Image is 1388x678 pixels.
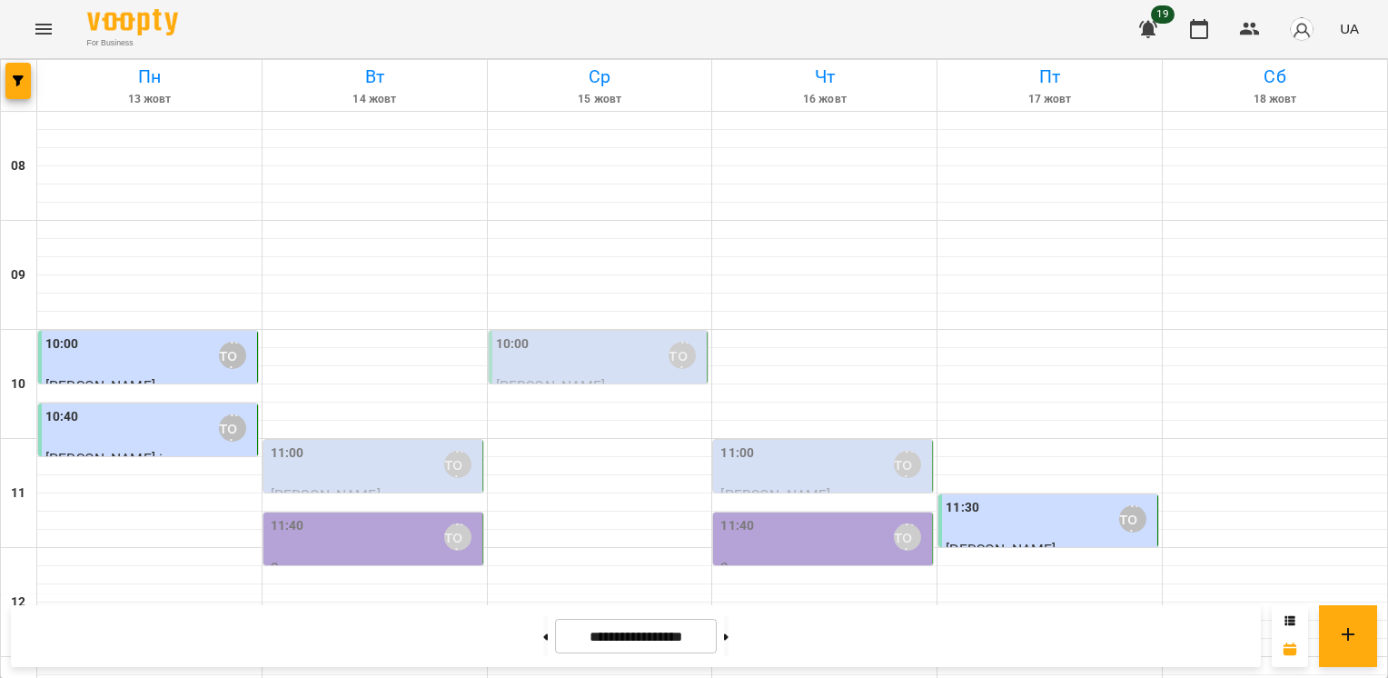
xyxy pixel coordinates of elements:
[265,63,484,91] h6: Вт
[271,444,304,464] label: 11:00
[1333,12,1366,45] button: UA
[45,377,155,394] span: [PERSON_NAME]
[1165,63,1384,91] h6: Сб
[1340,19,1359,38] span: UA
[720,560,928,575] p: 3
[946,498,979,518] label: 11:30
[491,63,709,91] h6: Ср
[940,63,1159,91] h6: Пт
[271,560,479,575] p: 3
[715,91,934,108] h6: 16 жовт
[11,374,25,394] h6: 10
[11,265,25,285] h6: 09
[496,334,530,354] label: 10:00
[1119,505,1146,533] div: Вікторія
[271,486,381,504] span: [PERSON_NAME]
[894,523,921,551] div: Вікторія
[87,37,178,49] span: For Business
[22,7,65,51] button: Menu
[265,91,484,108] h6: 14 жовт
[669,342,696,369] div: Вікторія
[496,377,606,394] span: [PERSON_NAME]
[720,516,754,536] label: 11:40
[87,9,178,35] img: Voopty Logo
[715,63,934,91] h6: Чт
[219,414,246,442] div: Вікторія
[45,407,79,427] label: 10:40
[45,334,79,354] label: 10:00
[40,63,259,91] h6: Пн
[11,156,25,176] h6: 08
[219,342,246,369] div: Вікторія
[444,451,471,478] div: Вікторія
[491,91,709,108] h6: 15 жовт
[720,444,754,464] label: 11:00
[1289,16,1314,42] img: avatar_s.png
[11,484,25,504] h6: 11
[11,593,25,613] h6: 12
[444,523,471,551] div: Вікторія
[720,486,830,504] span: [PERSON_NAME]
[946,541,1056,558] span: [PERSON_NAME]
[45,450,196,467] span: [PERSON_NAME] індив
[1165,91,1384,108] h6: 18 жовт
[894,451,921,478] div: Вікторія
[1151,5,1175,24] span: 19
[40,91,259,108] h6: 13 жовт
[271,516,304,536] label: 11:40
[940,91,1159,108] h6: 17 жовт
